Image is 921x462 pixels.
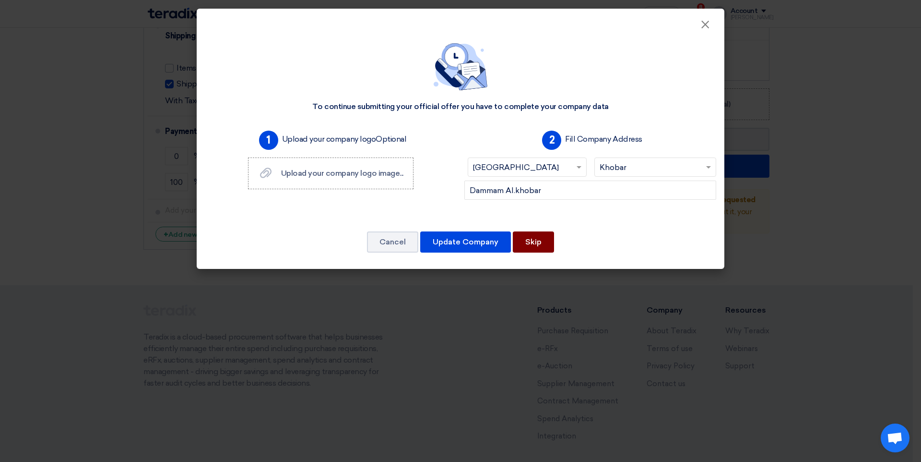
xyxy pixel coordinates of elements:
span: Upload your company logo image... [281,169,403,178]
button: Skip [513,231,554,253]
input: Add company main address [464,181,716,200]
img: empty_state_contact.svg [434,43,487,90]
label: Fill Company Address [565,134,642,145]
label: Upload your company logo [282,134,407,145]
span: × [700,17,710,36]
a: Open chat [881,424,909,452]
span: 2 [542,131,561,150]
button: Update Company [420,231,511,253]
div: To continue submitting your official offer you have to complete your company data [312,102,608,112]
button: Close [693,15,718,35]
button: Cancel [367,231,418,253]
span: 1 [259,131,278,150]
span: Optional [376,134,406,144]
